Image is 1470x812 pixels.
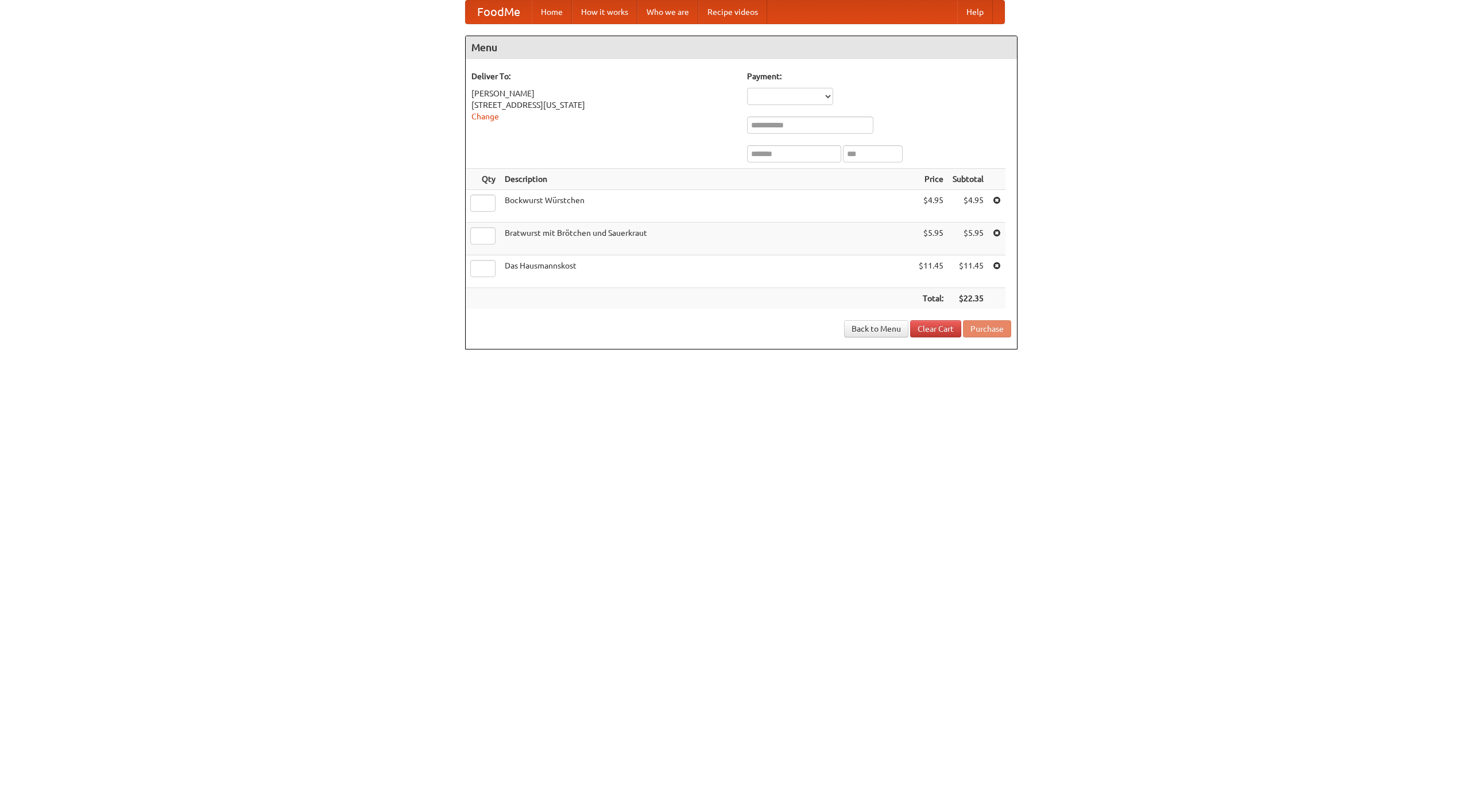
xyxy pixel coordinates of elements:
[948,190,988,223] td: $4.95
[910,320,961,337] a: Clear Cart
[844,320,908,337] a: Back to Menu
[471,88,736,99] div: [PERSON_NAME]
[948,223,988,255] td: $5.95
[948,169,988,190] th: Subtotal
[948,255,988,288] td: $11.45
[471,112,499,121] a: Change
[500,190,914,223] td: Bockwurst Würstchen
[914,223,948,255] td: $5.95
[747,71,1011,82] h5: Payment:
[637,1,698,24] a: Who we are
[914,169,948,190] th: Price
[532,1,572,24] a: Home
[957,1,993,24] a: Help
[948,288,988,309] th: $22.35
[500,255,914,288] td: Das Hausmannskost
[500,169,914,190] th: Description
[963,320,1011,337] button: Purchase
[572,1,637,24] a: How it works
[466,1,532,24] a: FoodMe
[466,36,1017,59] h4: Menu
[914,255,948,288] td: $11.45
[500,223,914,255] td: Bratwurst mit Brötchen und Sauerkraut
[471,99,736,111] div: [STREET_ADDRESS][US_STATE]
[698,1,767,24] a: Recipe videos
[914,288,948,309] th: Total:
[471,71,736,82] h5: Deliver To:
[914,190,948,223] td: $4.95
[466,169,500,190] th: Qty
